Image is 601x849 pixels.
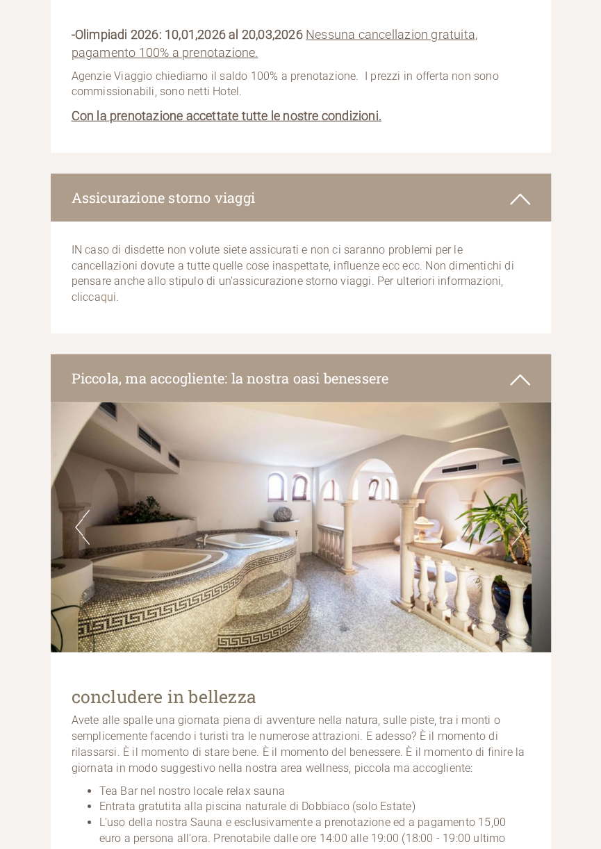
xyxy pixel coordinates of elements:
button: Invia [393,366,459,390]
li: Entrata gratutita alla piscina naturale di Dobbiaco (solo Estate) [99,799,530,815]
button: Next [512,510,527,545]
div: Piccola, ma accogliente: la nostra oasi benessere [51,354,551,402]
u: Con la prenotazione accettate tutte le nostre condizioni. [72,108,381,123]
p: IN caso di disdette non volute siete assicurati e non ci saranno problemi per le cancellazioni do... [72,242,530,306]
div: Assicurazione storno viaggi [51,174,551,222]
li: Tea Bar nel nostro locale relax sauna [99,784,530,800]
div: Hotel Simpaty [22,41,215,52]
div: Buon giorno, come possiamo aiutarla? [11,38,222,81]
a: qui [101,290,117,304]
h1: concludere in bellezza [72,687,530,707]
small: 19:25 [22,68,215,78]
p: Avete alle spalle una giornata piena di avventure nella natura, sulle piste, tra i monti o sempli... [72,713,530,776]
u: Nessuna cancellazion gratuita, pagamento 100% a prenotazione. [72,27,477,60]
strong: -Olimpiadi 2026: 10,01,2026 al 20,03,2026 [72,27,303,42]
div: giovedì [200,11,258,35]
button: Previous [75,510,90,545]
p: Agenzie Viaggio chiediamo il saldo 100% a prenotazione. I prezzi in offerta non sono commissionab... [72,69,530,101]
